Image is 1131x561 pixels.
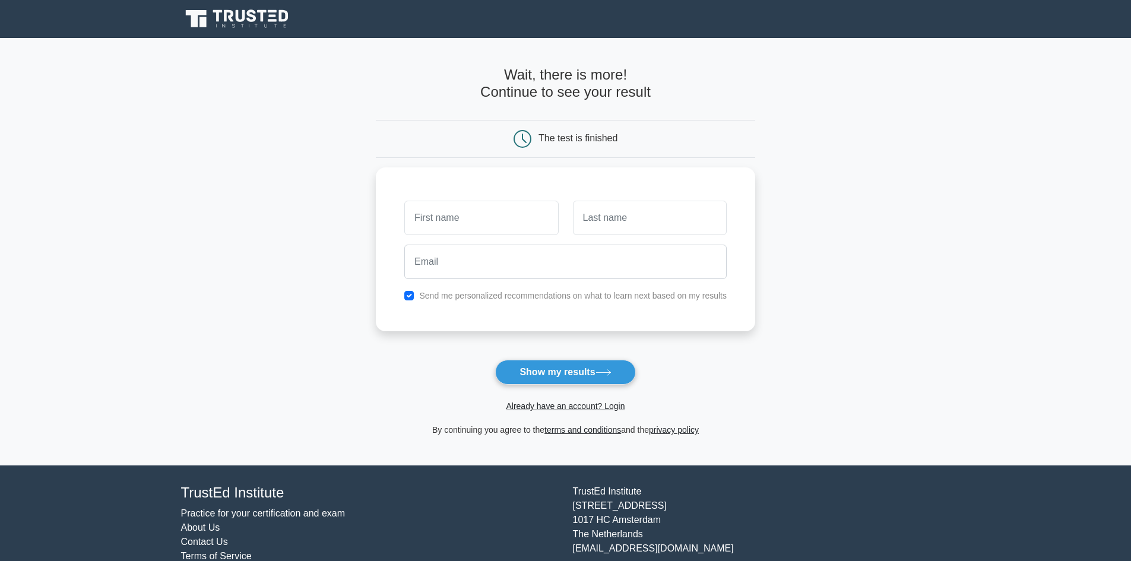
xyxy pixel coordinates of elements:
a: terms and conditions [544,425,621,435]
a: privacy policy [649,425,699,435]
h4: Wait, there is more! Continue to see your result [376,66,755,101]
input: First name [404,201,558,235]
a: About Us [181,522,220,533]
input: Last name [573,201,727,235]
a: Contact Us [181,537,228,547]
label: Send me personalized recommendations on what to learn next based on my results [419,291,727,300]
button: Show my results [495,360,635,385]
div: By continuing you agree to the and the [369,423,762,437]
a: Terms of Service [181,551,252,561]
input: Email [404,245,727,279]
h4: TrustEd Institute [181,484,559,502]
div: The test is finished [538,133,617,143]
a: Practice for your certification and exam [181,508,346,518]
a: Already have an account? Login [506,401,625,411]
